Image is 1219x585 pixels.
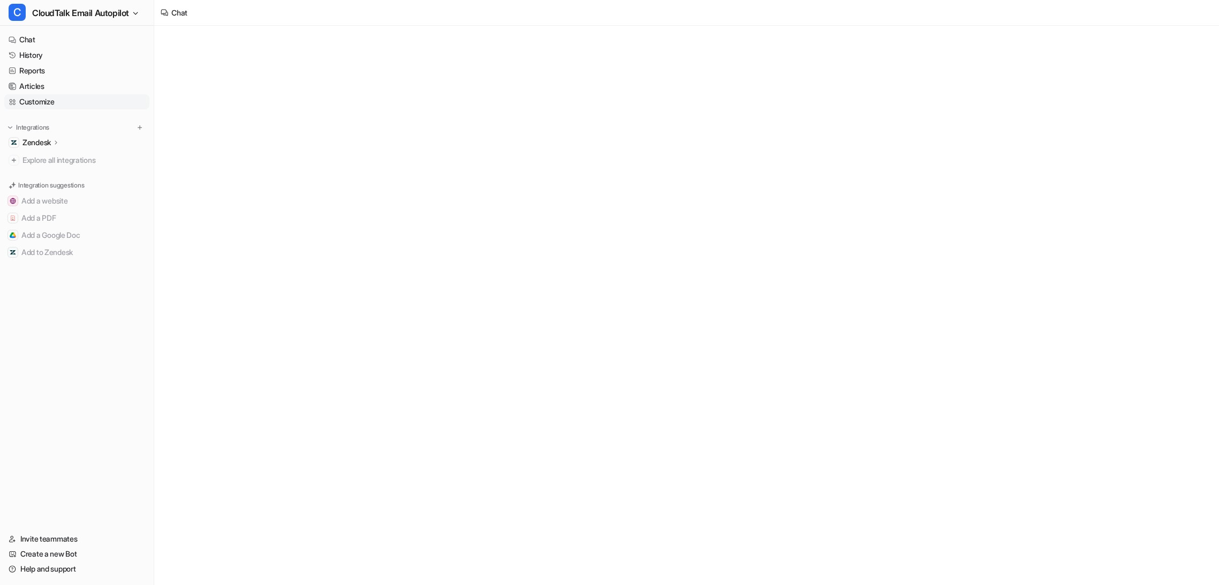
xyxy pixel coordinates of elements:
img: Add a PDF [10,215,16,221]
button: Add to ZendeskAdd to Zendesk [4,244,149,261]
a: Invite teammates [4,531,149,546]
button: Integrations [4,122,52,133]
span: CloudTalk Email Autopilot [32,5,129,20]
button: Add a websiteAdd a website [4,192,149,209]
img: menu_add.svg [136,124,144,131]
a: Explore all integrations [4,153,149,168]
img: explore all integrations [9,155,19,166]
span: C [9,4,26,21]
p: Integrations [16,123,49,132]
p: Integration suggestions [18,181,84,190]
span: Explore all integrations [22,152,145,169]
a: Reports [4,63,149,78]
div: Chat [171,7,187,18]
a: Help and support [4,561,149,576]
img: Add a Google Doc [10,232,16,238]
a: Create a new Bot [4,546,149,561]
a: Chat [4,32,149,47]
a: Customize [4,94,149,109]
button: Add a Google DocAdd a Google Doc [4,227,149,244]
button: Add a PDFAdd a PDF [4,209,149,227]
a: Articles [4,79,149,94]
p: Zendesk [22,137,51,148]
img: Add to Zendesk [10,249,16,256]
img: expand menu [6,124,14,131]
img: Add a website [10,198,16,204]
img: Zendesk [11,139,17,146]
a: History [4,48,149,63]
